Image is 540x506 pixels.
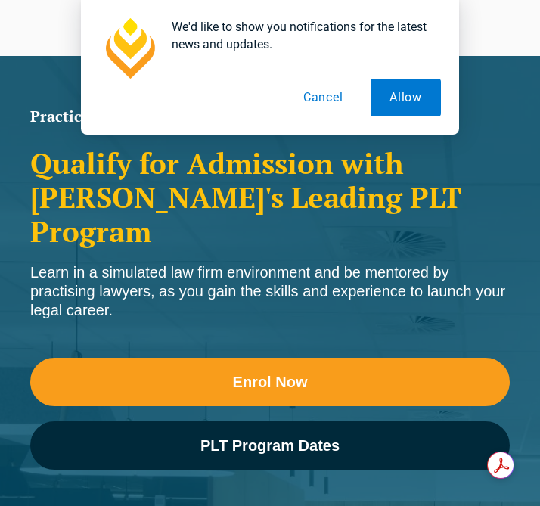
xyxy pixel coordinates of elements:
[200,438,340,453] span: PLT Program Dates
[284,79,362,116] button: Cancel
[371,79,441,116] button: Allow
[30,421,510,470] a: PLT Program Dates
[99,18,160,79] img: notification icon
[160,18,441,53] div: We'd like to show you notifications for the latest news and updates.
[233,374,308,390] span: Enrol Now
[30,147,510,248] h2: Qualify for Admission with [PERSON_NAME]'s Leading PLT Program
[30,358,510,406] a: Enrol Now
[30,263,510,320] div: Learn in a simulated law firm environment and be mentored by practising lawyers, as you gain the ...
